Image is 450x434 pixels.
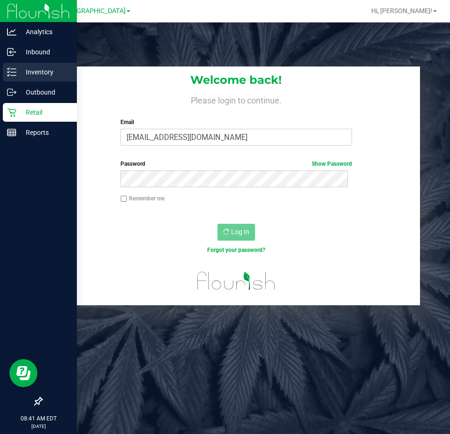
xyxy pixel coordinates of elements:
[207,247,265,253] a: Forgot your password?
[7,108,16,117] inline-svg: Retail
[7,88,16,97] inline-svg: Outbound
[52,94,420,105] h4: Please login to continue.
[4,423,73,430] p: [DATE]
[371,7,432,15] span: Hi, [PERSON_NAME]!
[16,66,73,78] p: Inventory
[120,196,127,202] input: Remember me
[16,87,73,98] p: Outbound
[217,224,255,241] button: Log In
[16,46,73,58] p: Inbound
[16,26,73,37] p: Analytics
[7,128,16,137] inline-svg: Reports
[312,161,352,167] a: Show Password
[4,414,73,423] p: 08:41 AM EDT
[61,7,126,15] span: [GEOGRAPHIC_DATA]
[52,74,420,86] h1: Welcome back!
[190,264,282,298] img: flourish_logo.svg
[9,359,37,387] iframe: Resource center
[7,47,16,57] inline-svg: Inbound
[231,228,249,235] span: Log In
[120,194,165,203] label: Remember me
[120,161,145,167] span: Password
[7,27,16,37] inline-svg: Analytics
[16,107,73,118] p: Retail
[7,67,16,77] inline-svg: Inventory
[16,127,73,138] p: Reports
[120,118,352,126] label: Email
